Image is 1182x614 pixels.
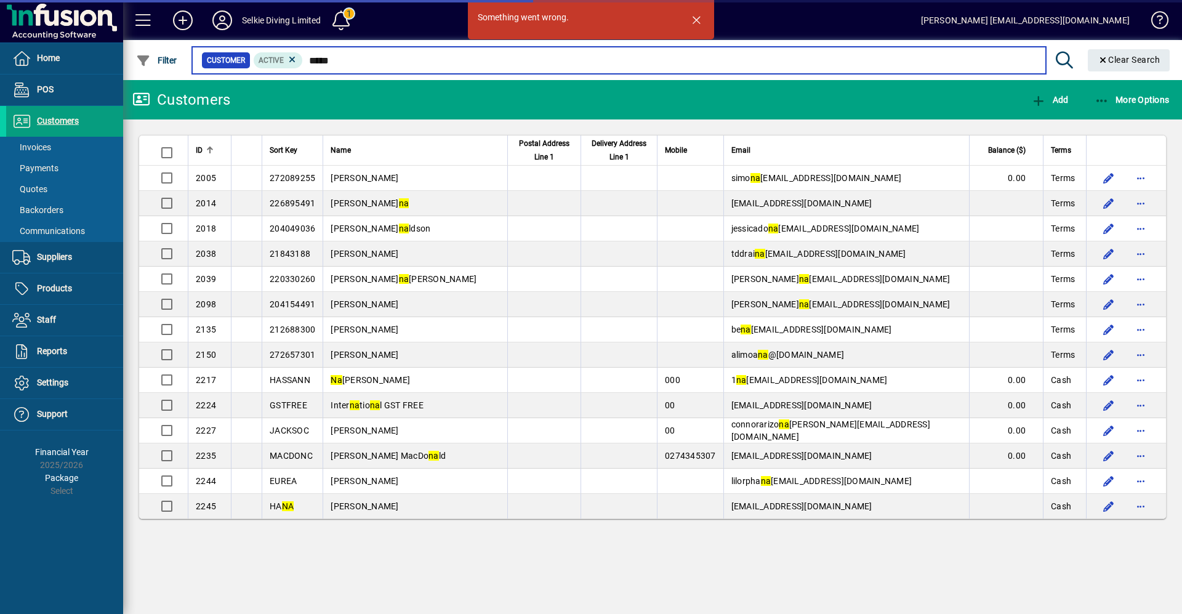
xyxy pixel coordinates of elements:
span: 2005 [196,173,216,183]
button: Edit [1099,446,1119,466]
span: 00 [665,400,675,410]
span: 2014 [196,198,216,208]
button: More options [1131,345,1151,365]
div: Mobile [665,143,716,157]
span: Support [37,409,68,419]
span: Cash [1051,424,1071,437]
span: Suppliers [37,252,72,262]
span: [PERSON_NAME] [331,173,398,183]
span: Clear Search [1098,55,1160,65]
span: 2039 [196,274,216,284]
span: Cash [1051,450,1071,462]
em: NA [282,501,294,511]
span: [PERSON_NAME] [331,476,398,486]
span: Active [259,56,284,65]
button: Edit [1099,168,1119,188]
td: 0.00 [969,393,1043,418]
span: be [EMAIL_ADDRESS][DOMAIN_NAME] [731,325,892,334]
span: 2245 [196,501,216,511]
em: na [755,249,765,259]
span: 204154491 [270,299,315,309]
button: More options [1131,370,1151,390]
button: Edit [1099,471,1119,491]
mat-chip: Activation Status: Active [254,52,303,68]
span: 220330260 [270,274,315,284]
span: [PERSON_NAME] [PERSON_NAME] [331,274,476,284]
a: Payments [6,158,123,179]
button: Edit [1099,294,1119,314]
span: 272089255 [270,173,315,183]
button: More options [1131,471,1151,491]
td: 0.00 [969,418,1043,443]
button: More options [1131,244,1151,264]
button: Edit [1099,496,1119,516]
span: Terms [1051,298,1075,310]
span: 00 [665,426,675,435]
span: 000 [665,375,680,385]
span: 226895491 [270,198,315,208]
span: Cash [1051,500,1071,512]
span: 2150 [196,350,216,360]
span: 2224 [196,400,216,410]
button: More options [1131,168,1151,188]
a: Suppliers [6,242,123,273]
span: GSTFREE [270,400,307,410]
span: More Options [1095,95,1170,105]
span: jessicado [EMAIL_ADDRESS][DOMAIN_NAME] [731,224,920,233]
em: Na [331,375,342,385]
span: Email [731,143,750,157]
button: Edit [1099,421,1119,440]
span: lilorpha [EMAIL_ADDRESS][DOMAIN_NAME] [731,476,912,486]
span: Terms [1051,222,1075,235]
span: Financial Year [35,447,89,457]
span: [PERSON_NAME] [331,426,398,435]
em: na [750,173,761,183]
span: Terms [1051,323,1075,336]
em: na [399,274,409,284]
span: [EMAIL_ADDRESS][DOMAIN_NAME] [731,501,872,511]
span: Add [1031,95,1068,105]
em: na [399,198,409,208]
span: 2235 [196,451,216,461]
span: EUREA [270,476,297,486]
span: HA [270,501,294,511]
div: Email [731,143,962,157]
span: Communications [12,226,85,236]
button: More options [1131,193,1151,213]
span: Terms [1051,248,1075,260]
em: na [768,224,779,233]
button: Edit [1099,370,1119,390]
em: na [758,350,768,360]
a: Knowledge Base [1142,2,1167,42]
span: [PERSON_NAME] [EMAIL_ADDRESS][DOMAIN_NAME] [731,274,951,284]
span: HASSANN [270,375,310,385]
span: Mobile [665,143,687,157]
span: Filter [136,55,177,65]
span: [PERSON_NAME] [331,198,409,208]
button: Clear [1088,49,1170,71]
div: Selkie Diving Limited [242,10,321,30]
a: Support [6,399,123,430]
span: [PERSON_NAME] [EMAIL_ADDRESS][DOMAIN_NAME] [731,299,951,309]
a: POS [6,75,123,105]
span: connorarizo [PERSON_NAME][EMAIL_ADDRESS][DOMAIN_NAME] [731,419,930,442]
button: More Options [1092,89,1173,111]
div: Balance ($) [977,143,1037,157]
span: Payments [12,163,58,173]
span: [PERSON_NAME] [331,325,398,334]
span: Balance ($) [988,143,1026,157]
span: [PERSON_NAME] [331,375,410,385]
span: POS [37,84,54,94]
span: 212688300 [270,325,315,334]
span: Staff [37,315,56,325]
span: Name [331,143,351,157]
a: Reports [6,336,123,367]
span: Terms [1051,273,1075,285]
span: Terms [1051,349,1075,361]
span: 272657301 [270,350,315,360]
button: More options [1131,421,1151,440]
div: [PERSON_NAME] [EMAIL_ADDRESS][DOMAIN_NAME] [921,10,1130,30]
a: Staff [6,305,123,336]
span: Terms [1051,197,1075,209]
span: Delivery Address Line 1 [589,137,649,164]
